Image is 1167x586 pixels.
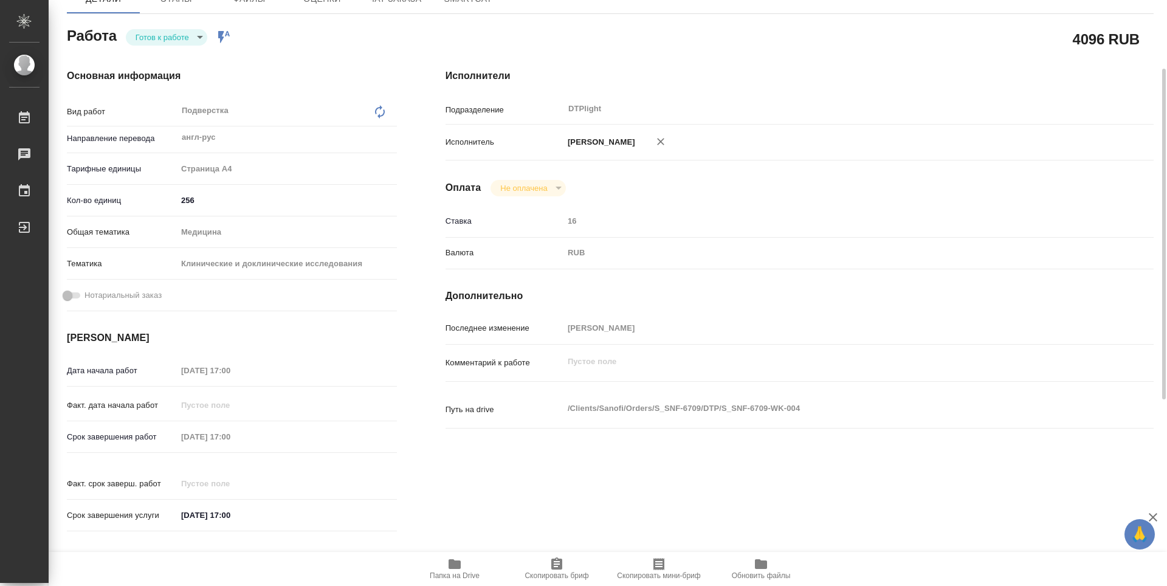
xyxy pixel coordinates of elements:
[67,399,177,412] p: Факт. дата начала работ
[617,571,700,580] span: Скопировать мини-бриф
[525,571,588,580] span: Скопировать бриф
[67,431,177,443] p: Срок завершения работ
[446,69,1154,83] h4: Исполнители
[67,106,177,118] p: Вид работ
[732,571,791,580] span: Обновить файлы
[1073,29,1140,49] h2: 4096 RUB
[177,191,397,209] input: ✎ Введи что-нибудь
[177,428,283,446] input: Пустое поле
[446,215,563,227] p: Ставка
[67,133,177,145] p: Направление перевода
[446,104,563,116] p: Подразделение
[67,163,177,175] p: Тарифные единицы
[446,404,563,416] p: Путь на drive
[126,29,207,46] div: Готов к работе
[177,253,397,274] div: Клинические и доклинические исследования
[177,506,283,524] input: ✎ Введи что-нибудь
[177,362,283,379] input: Пустое поле
[446,357,563,369] p: Комментарий к работе
[608,552,710,586] button: Скопировать мини-бриф
[497,183,551,193] button: Не оплачена
[446,181,481,195] h4: Оплата
[506,552,608,586] button: Скопировать бриф
[491,180,565,196] div: Готов к работе
[430,571,480,580] span: Папка на Drive
[647,128,674,155] button: Удалить исполнителя
[177,222,397,243] div: Медицина
[67,258,177,270] p: Тематика
[84,289,162,302] span: Нотариальный заказ
[563,319,1095,337] input: Пустое поле
[67,69,397,83] h4: Основная информация
[1129,522,1150,547] span: 🙏
[446,247,563,259] p: Валюта
[177,159,397,179] div: Страница А4
[563,212,1095,230] input: Пустое поле
[67,226,177,238] p: Общая тематика
[67,24,117,46] h2: Работа
[177,475,283,492] input: Пустое поле
[1124,519,1155,550] button: 🙏
[132,32,193,43] button: Готов к работе
[67,331,397,345] h4: [PERSON_NAME]
[446,322,563,334] p: Последнее изменение
[563,398,1095,419] textarea: /Clients/Sanofi/Orders/S_SNF-6709/DTP/S_SNF-6709-WK-004
[446,289,1154,303] h4: Дополнительно
[67,509,177,522] p: Срок завершения услуги
[563,243,1095,263] div: RUB
[67,195,177,207] p: Кол-во единиц
[446,136,563,148] p: Исполнитель
[563,136,635,148] p: [PERSON_NAME]
[177,396,283,414] input: Пустое поле
[67,478,177,490] p: Факт. срок заверш. работ
[710,552,812,586] button: Обновить файлы
[404,552,506,586] button: Папка на Drive
[67,365,177,377] p: Дата начала работ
